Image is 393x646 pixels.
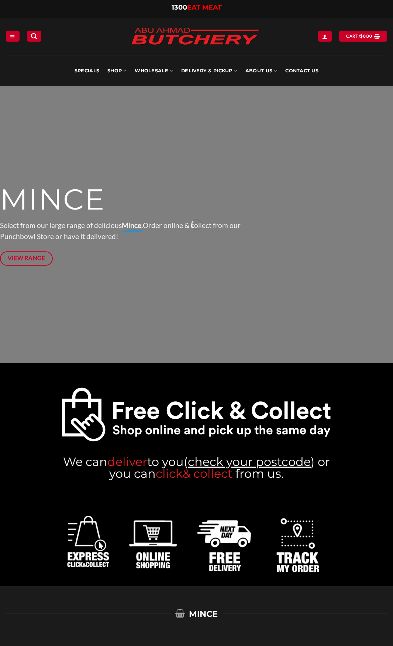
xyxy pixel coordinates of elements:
[6,31,19,41] a: Menu
[339,31,387,41] a: View cart
[318,31,331,41] a: Login
[135,55,173,86] a: Wholesale
[75,55,99,86] a: Specials
[245,55,277,86] a: About Us
[122,221,143,229] strong: Mince.
[175,608,218,619] span: MINCE
[285,55,318,86] a: Contact Us
[61,456,332,479] h3: We can ( ) or you can from us.
[172,3,222,11] a: 1300EAT MEAT
[61,386,332,442] a: Abu-Ahmad-Butchery-Sydney-Online-Halal-Butcher-click and collect your meat punchbowl
[187,3,222,11] span: EAT MEAT
[360,33,363,39] span: $
[172,3,187,11] span: 1300
[107,454,147,469] span: deliver
[125,23,265,51] img: Abu Ahmad Butchery
[61,493,332,585] a: Abu-Ahmad-Butchery-Sydney-Online-Halal-Butcher-abu ahmad butchery click and collect
[183,466,221,480] a: & colle
[188,454,311,469] a: check your postcode
[221,466,232,480] a: ct
[107,55,127,86] a: SHOP
[360,34,372,38] bdi: 0.00
[156,466,183,480] a: click
[181,55,237,86] a: Delivery & Pickup
[8,253,45,263] span: View Range
[107,454,184,469] a: deliverto you
[61,493,332,585] img: Abu Ahmad Butchery Punchbowl
[61,386,332,442] img: Abu Ahmad Butchery Punchbowl
[27,31,41,41] a: Search
[346,33,372,39] span: Cart /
